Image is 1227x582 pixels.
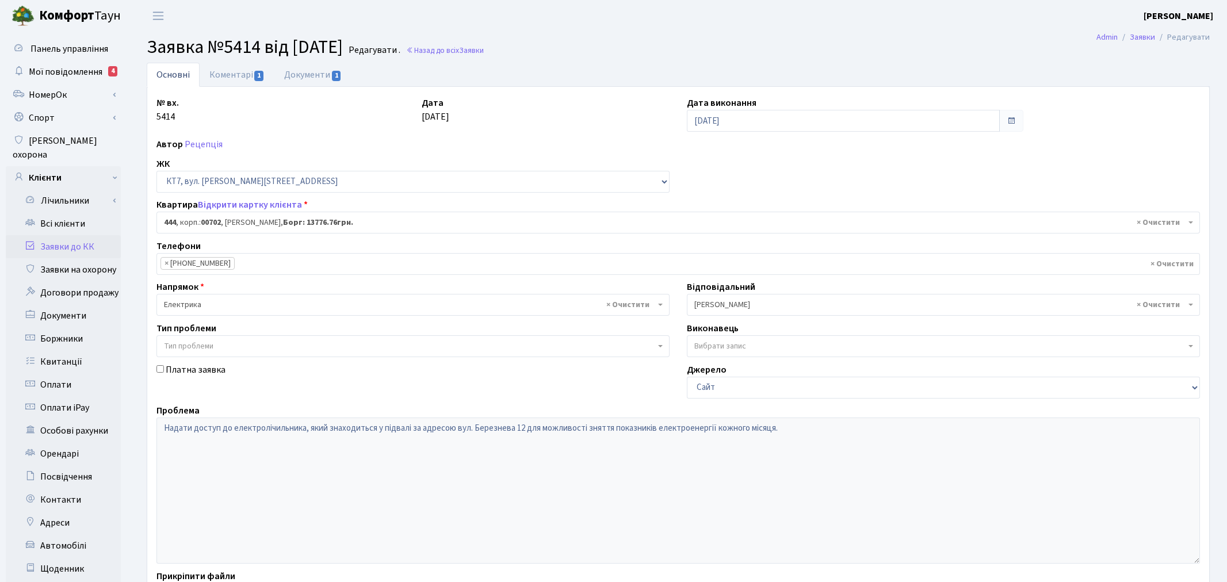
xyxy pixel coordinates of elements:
[687,363,727,377] label: Джерело
[13,189,121,212] a: Лічильники
[185,138,223,151] a: Рецепція
[164,217,1186,228] span: <b>444</b>, корп.: <b>00702</b>, Жданова Юлія Василівна, <b>Борг: 13776.76грн.</b>
[1137,217,1180,228] span: Видалити всі елементи
[6,129,121,166] a: [PERSON_NAME] охорона
[6,60,121,83] a: Мої повідомлення4
[156,294,670,316] span: Електрика
[332,71,341,81] span: 1
[156,418,1200,564] textarea: Надати доступ до електролічильника, який знаходиться у підвалі за адресою вул. Березнева 12 для м...
[6,350,121,373] a: Квитанції
[156,157,170,171] label: ЖК
[6,166,121,189] a: Клієнти
[6,37,121,60] a: Панель управління
[166,363,225,377] label: Платна заявка
[156,321,216,335] label: Тип проблеми
[156,280,204,294] label: Напрямок
[283,217,353,228] b: Борг: 13776.76грн.
[687,294,1200,316] span: Корчун А. А.
[6,258,121,281] a: Заявки на охорону
[413,96,678,132] div: [DATE]
[687,321,739,335] label: Виконавець
[1079,25,1227,49] nav: breadcrumb
[1155,31,1210,44] li: Редагувати
[6,534,121,557] a: Автомобілі
[422,96,444,110] label: Дата
[1150,258,1194,270] span: Видалити всі елементи
[254,71,263,81] span: 1
[274,63,351,87] a: Документи
[200,63,274,87] a: Коментарі
[1130,31,1155,43] a: Заявки
[6,83,121,106] a: НомерОк
[156,239,201,253] label: Телефони
[6,281,121,304] a: Договори продажу
[346,45,400,56] small: Редагувати .
[6,212,121,235] a: Всі клієнти
[144,6,173,25] button: Переключити навігацію
[164,340,213,352] span: Тип проблеми
[687,280,755,294] label: Відповідальний
[6,419,121,442] a: Особові рахунки
[148,96,413,132] div: 5414
[164,217,176,228] b: 444
[147,34,343,60] span: Заявка №5414 від [DATE]
[606,299,649,311] span: Видалити всі елементи
[1144,9,1213,23] a: [PERSON_NAME]
[6,465,121,488] a: Посвідчення
[694,340,746,352] span: Вибрати запис
[39,6,121,26] span: Таун
[6,511,121,534] a: Адреси
[156,404,200,418] label: Проблема
[6,327,121,350] a: Боржники
[459,45,484,56] span: Заявки
[29,66,102,78] span: Мої повідомлення
[694,299,1186,311] span: Корчун А. А.
[39,6,94,25] b: Комфорт
[160,257,235,270] li: 093-334-03-30
[6,488,121,511] a: Контакти
[164,299,655,311] span: Електрика
[687,96,756,110] label: Дата виконання
[156,212,1200,233] span: <b>444</b>, корп.: <b>00702</b>, Жданова Юлія Василівна, <b>Борг: 13776.76грн.</b>
[201,217,221,228] b: 00702
[156,198,308,212] label: Квартира
[1144,10,1213,22] b: [PERSON_NAME]
[6,106,121,129] a: Спорт
[108,66,117,76] div: 4
[6,304,121,327] a: Документи
[6,373,121,396] a: Оплати
[156,96,179,110] label: № вх.
[1096,31,1118,43] a: Admin
[198,198,302,211] a: Відкрити картку клієнта
[406,45,484,56] a: Назад до всіхЗаявки
[30,43,108,55] span: Панель управління
[6,235,121,258] a: Заявки до КК
[12,5,35,28] img: logo.png
[6,442,121,465] a: Орендарі
[6,396,121,419] a: Оплати iPay
[6,557,121,580] a: Щоденник
[1137,299,1180,311] span: Видалити всі елементи
[156,137,183,151] label: Автор
[147,63,200,87] a: Основні
[165,258,169,269] span: ×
